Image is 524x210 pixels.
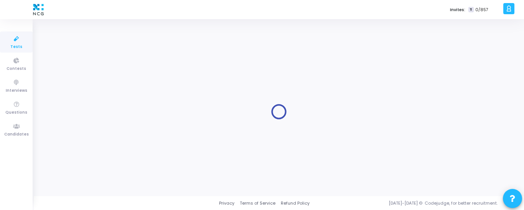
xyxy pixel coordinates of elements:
[450,7,465,13] label: Invites:
[7,66,26,72] span: Contests
[6,88,27,94] span: Interviews
[5,109,27,116] span: Questions
[468,7,473,13] span: T
[10,44,22,50] span: Tests
[219,200,234,207] a: Privacy
[31,2,46,17] img: logo
[281,200,310,207] a: Refund Policy
[475,7,488,13] span: 0/857
[310,200,514,207] div: [DATE]-[DATE] © Codejudge, for better recruitment.
[4,131,29,138] span: Candidates
[240,200,275,207] a: Terms of Service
